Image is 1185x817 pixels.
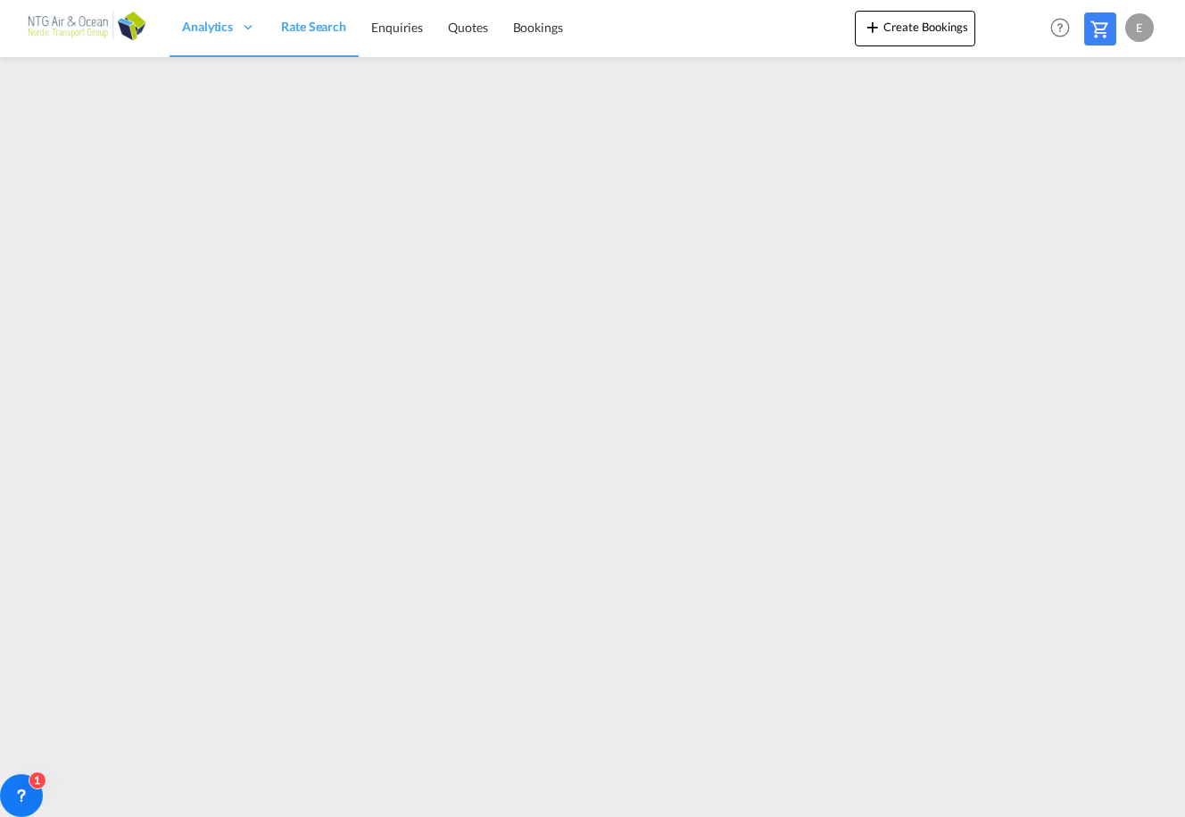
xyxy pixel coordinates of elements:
[27,8,147,48] img: af31b1c0b01f11ecbc353f8e72265e29.png
[448,20,487,35] span: Quotes
[281,19,346,34] span: Rate Search
[513,20,563,35] span: Bookings
[862,16,883,37] md-icon: icon-plus 400-fg
[1045,12,1075,43] span: Help
[1045,12,1084,45] div: Help
[371,20,423,35] span: Enquiries
[1125,13,1154,42] div: E
[182,18,233,36] span: Analytics
[855,11,975,46] button: icon-plus 400-fgCreate Bookings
